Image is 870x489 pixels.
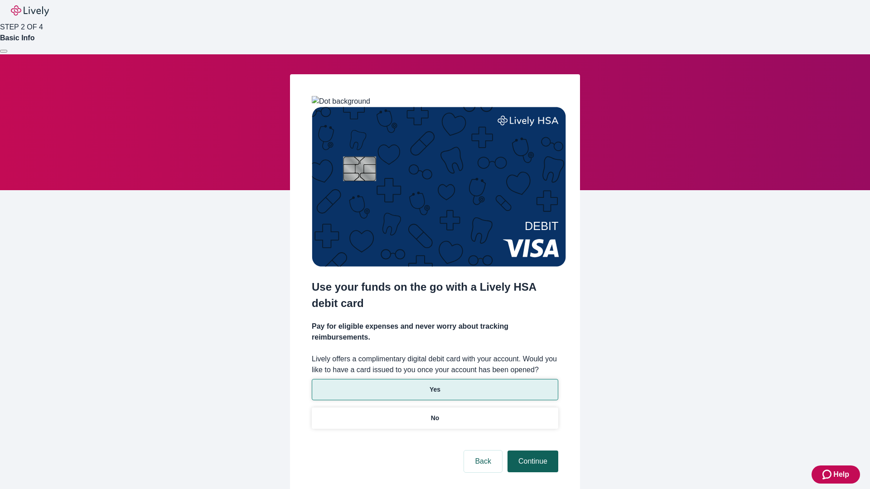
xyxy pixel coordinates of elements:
[430,385,440,394] p: Yes
[507,451,558,472] button: Continue
[312,107,566,267] img: Debit card
[312,96,370,107] img: Dot background
[312,407,558,429] button: No
[312,354,558,375] label: Lively offers a complimentary digital debit card with your account. Would you like to have a card...
[812,465,860,484] button: Zendesk support iconHelp
[431,413,440,423] p: No
[312,379,558,400] button: Yes
[11,5,49,16] img: Lively
[833,469,849,480] span: Help
[312,321,558,343] h4: Pay for eligible expenses and never worry about tracking reimbursements.
[464,451,502,472] button: Back
[822,469,833,480] svg: Zendesk support icon
[312,279,558,312] h2: Use your funds on the go with a Lively HSA debit card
